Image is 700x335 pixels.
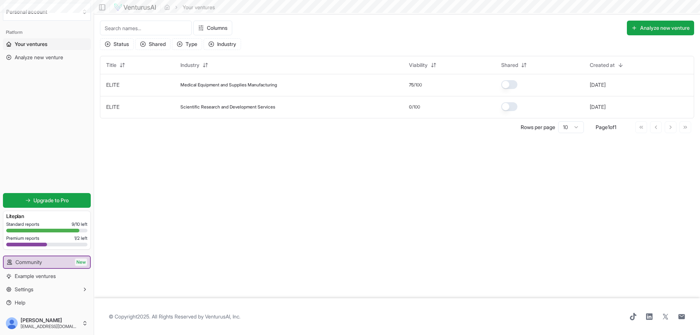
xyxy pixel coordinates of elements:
button: ELITE [106,103,119,111]
button: Viability [405,59,441,71]
a: ELITE [106,82,119,88]
button: [PERSON_NAME][EMAIL_ADDRESS][DOMAIN_NAME] [3,314,91,332]
span: 1 / 2 left [74,235,87,241]
a: Upgrade to Pro [3,193,91,208]
button: Columns [193,21,232,35]
button: Title [102,59,130,71]
a: VenturusAI, Inc [205,313,239,320]
span: Settings [15,286,33,293]
button: [DATE] [590,81,606,89]
span: Page [596,124,608,130]
a: Analyze new venture [3,51,91,63]
div: Platform [3,26,91,38]
span: Shared [501,61,518,69]
span: Title [106,61,116,69]
span: Created at [590,61,615,69]
span: of [610,124,614,130]
button: Type [172,38,202,50]
span: Industry [180,61,200,69]
button: Created at [585,59,628,71]
button: Shared [497,59,531,71]
p: Rows per page [521,124,555,131]
span: New [75,259,87,266]
span: Your ventures [15,40,47,48]
span: Analyze new venture [15,54,63,61]
span: Example ventures [15,272,56,280]
span: /100 [414,82,422,88]
a: ELITE [106,104,119,110]
img: ALV-UjWKJRZb2-pN8O4IuG__jsFjJMNfsVlXBpmLq6Xh-hoI6h_uFbS74qqhXYwuAcTpPoExhgILQggVsluQmc4-H7EJ_m7w3... [6,317,18,329]
button: Settings [3,284,91,295]
span: Premium reports [6,235,39,241]
button: Analyze new venture [627,21,694,35]
span: 75 [409,82,414,88]
span: Upgrade to Pro [33,197,69,204]
a: CommunityNew [4,256,90,268]
span: 1 [608,124,610,130]
span: 9 / 10 left [72,221,87,227]
button: Industry [176,59,213,71]
a: Your ventures [3,38,91,50]
a: Example ventures [3,270,91,282]
button: Status [100,38,134,50]
a: Help [3,297,91,309]
input: Search names... [100,21,192,35]
span: [PERSON_NAME] [21,317,79,324]
button: [DATE] [590,103,606,111]
span: Scientific Research and Development Services [180,104,275,110]
span: Community [15,259,42,266]
button: ELITE [106,81,119,89]
span: Medical Equipment and Supplies Manufacturing [180,82,277,88]
span: Viability [409,61,428,69]
span: © Copyright 2025 . All Rights Reserved by . [109,313,240,320]
button: Shared [135,38,170,50]
h3: Lite plan [6,213,87,220]
span: 1 [614,124,616,130]
span: [EMAIL_ADDRESS][DOMAIN_NAME] [21,324,79,329]
span: Standard reports [6,221,39,227]
span: 0 [409,104,412,110]
button: Industry [204,38,241,50]
span: Help [15,299,25,306]
span: /100 [412,104,420,110]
